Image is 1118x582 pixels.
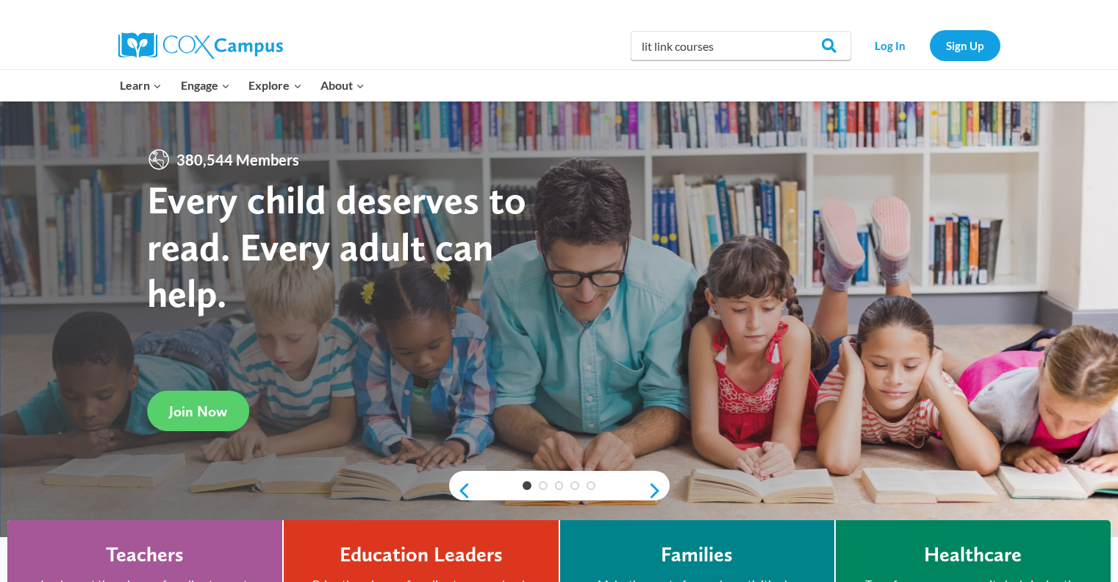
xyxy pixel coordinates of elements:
[171,148,305,171] span: 380,544 Members
[631,31,851,60] input: Search Cox Campus
[523,481,531,490] a: 1
[111,70,374,101] nav: Primary Navigation
[106,542,184,567] h4: Teachers
[539,481,548,490] a: 2
[930,30,1000,60] a: Sign Up
[661,542,733,567] h4: Families
[320,76,365,95] span: About
[449,476,670,505] div: content slider buttons
[120,76,162,95] span: Learn
[169,402,227,420] span: Join Now
[340,542,503,567] h4: Education Leaders
[648,482,670,500] a: next
[147,176,526,316] strong: Every child deserves to read. Every adult can help.
[570,481,579,490] a: 4
[449,482,471,500] a: previous
[248,76,301,95] span: Explore
[555,481,564,490] a: 3
[181,76,230,95] span: Engage
[118,32,283,59] img: Cox Campus
[924,542,1022,567] h4: Healthcare
[587,481,595,490] a: 5
[147,391,249,431] a: Join Now
[859,30,1000,60] nav: Secondary Navigation
[859,30,922,60] a: Log In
